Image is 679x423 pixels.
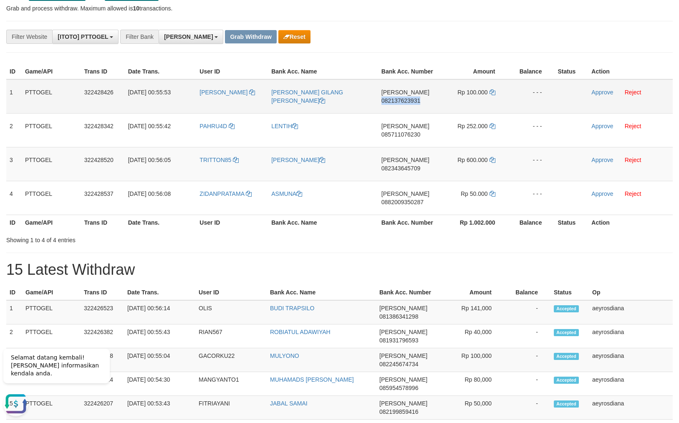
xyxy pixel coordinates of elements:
[508,113,555,147] td: - - -
[588,215,673,230] th: Action
[589,285,673,300] th: Op
[554,377,579,384] span: Accepted
[199,123,235,129] a: PAHRU4D
[378,64,438,79] th: Bank Acc. Number
[195,372,267,396] td: MANGYANTO1
[6,215,22,230] th: ID
[195,348,267,372] td: GACORKU22
[434,348,504,372] td: Rp 100,000
[457,89,487,96] span: Rp 100.000
[199,157,239,163] a: TRITTON85
[490,123,495,129] a: Copy 252000 to clipboard
[128,157,171,163] span: [DATE] 00:56:05
[508,64,555,79] th: Balance
[490,190,495,197] a: Copy 50000 to clipboard
[81,300,124,324] td: 322426523
[508,79,555,114] td: - - -
[11,13,99,35] span: Selamat datang kembali! [PERSON_NAME] informasikan kendala anda.
[381,89,429,96] span: [PERSON_NAME]
[625,190,641,197] a: Reject
[6,113,22,147] td: 2
[381,199,424,205] span: Copy 0882009350287 to clipboard
[22,300,81,324] td: PTTOGEL
[196,215,268,230] th: User ID
[22,113,81,147] td: PTTOGEL
[6,30,52,44] div: Filter Website
[379,376,427,383] span: [PERSON_NAME]
[591,157,613,163] a: Approve
[381,131,420,138] span: Copy 085711076230 to clipboard
[554,305,579,312] span: Accepted
[84,123,114,129] span: 322428342
[589,348,673,372] td: aeyrosdiana
[504,285,550,300] th: Balance
[125,64,197,79] th: Date Trans.
[434,396,504,420] td: Rp 50,000
[379,305,427,312] span: [PERSON_NAME]
[438,215,508,230] th: Rp 1.002.000
[22,181,81,215] td: PTTOGEL
[434,324,504,348] td: Rp 40,000
[6,64,22,79] th: ID
[84,157,114,163] span: 322428520
[6,261,673,278] h1: 15 Latest Withdraw
[554,329,579,336] span: Accepted
[6,79,22,114] td: 1
[81,64,125,79] th: Trans ID
[457,123,487,129] span: Rp 252.000
[195,285,267,300] th: User ID
[508,181,555,215] td: - - -
[124,372,195,396] td: [DATE] 00:54:30
[268,215,378,230] th: Bank Acc. Name
[6,324,22,348] td: 2
[461,190,488,197] span: Rp 50.000
[591,89,613,96] a: Approve
[379,385,418,391] span: Copy 085954578996 to clipboard
[379,329,427,335] span: [PERSON_NAME]
[490,89,495,96] a: Copy 100000 to clipboard
[379,313,418,320] span: Copy 081386341298 to clipboard
[381,190,429,197] span: [PERSON_NAME]
[124,285,195,300] th: Date Trans.
[270,305,314,312] a: BUDI TRAPSILO
[381,123,429,129] span: [PERSON_NAME]
[164,33,213,40] span: [PERSON_NAME]
[554,64,588,79] th: Status
[490,157,495,163] a: Copy 600000 to clipboard
[199,123,227,129] span: PAHRU4D
[589,372,673,396] td: aeyrosdiana
[504,348,550,372] td: -
[554,215,588,230] th: Status
[589,300,673,324] td: aeyrosdiana
[625,157,641,163] a: Reject
[504,372,550,396] td: -
[84,89,114,96] span: 322428426
[278,30,310,43] button: Reset
[6,147,22,181] td: 3
[504,396,550,420] td: -
[6,285,22,300] th: ID
[550,285,589,300] th: Status
[128,190,171,197] span: [DATE] 00:56:08
[271,157,325,163] a: [PERSON_NAME]
[270,352,299,359] a: MULYONO
[591,190,613,197] a: Approve
[271,123,298,129] a: LENTIH
[128,123,171,129] span: [DATE] 00:55:42
[554,353,579,360] span: Accepted
[270,329,331,335] a: ROBIATUL ADAWIYAH
[457,157,487,163] span: Rp 600.000
[6,4,673,13] p: Grab and process withdraw. Maximum allowed is transactions.
[379,361,418,367] span: Copy 082245674734 to clipboard
[124,324,195,348] td: [DATE] 00:55:43
[381,97,420,104] span: Copy 082137623931 to clipboard
[124,300,195,324] td: [DATE] 00:56:14
[195,396,267,420] td: FITRIAYANI
[124,396,195,420] td: [DATE] 00:53:43
[3,50,28,75] button: Open LiveChat chat widget
[267,285,376,300] th: Bank Acc. Name
[199,89,255,96] a: [PERSON_NAME]
[133,5,139,12] strong: 10
[591,123,613,129] a: Approve
[378,215,438,230] th: Bank Acc. Number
